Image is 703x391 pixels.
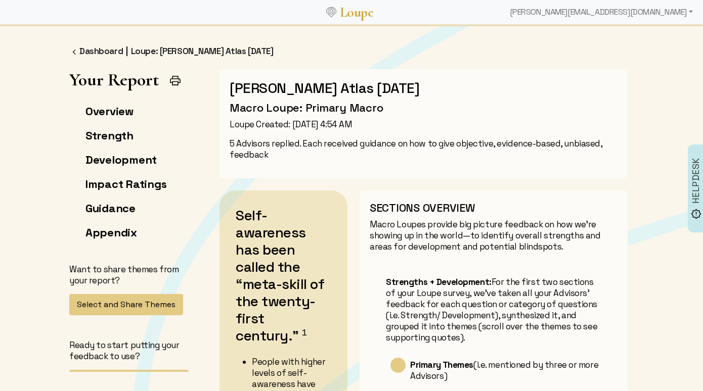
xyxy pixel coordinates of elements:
[370,219,618,252] p: Macro Loupes provide big picture feedback on how we’re showing up in the world—to identify overal...
[85,128,134,142] a: Strength
[302,328,307,338] sup: 1
[336,3,377,22] a: Loupe
[370,201,618,215] h3: SECTIONS OVERVIEW
[386,276,601,343] p: For the first two sections of your Loupe survey, we’ve taken all your Advisors’ feedback for each...
[131,45,274,57] a: Loupe: [PERSON_NAME] Atlas [DATE]
[326,7,336,17] img: Loupe Logo
[126,45,128,57] span: |
[85,225,137,239] a: Appendix
[230,101,618,115] h3: Macro Loupe: Primary Macro
[691,209,701,219] img: brightness_alert_FILL0_wght500_GRAD0_ops.svg
[69,294,183,315] button: Select and Share Themes
[79,45,123,57] a: Dashboard
[69,47,79,57] img: FFFF
[69,69,159,90] h1: Your Report
[85,201,136,215] a: Guidance
[169,74,182,87] img: Print Icon
[230,79,618,96] h2: [PERSON_NAME] Atlas [DATE]
[85,153,157,167] a: Development
[386,276,492,287] b: Strengths + Development:
[410,359,473,370] b: Primary Themes
[69,69,189,372] app-left-page-nav: Your Report
[236,207,331,352] h2: Self-awareness has been called the “meta-skill of the twenty-first century.”
[85,177,166,191] a: Impact Ratings
[506,2,697,22] div: [PERSON_NAME][EMAIL_ADDRESS][DOMAIN_NAME]
[230,119,618,130] p: Loupe Created: [DATE] 4:54 AM
[69,339,189,362] p: Ready to start putting your feedback to use?
[410,359,601,381] p: (i.e. mentioned by three or more Advisors)
[165,70,186,91] button: Print Report
[69,264,189,286] p: Want to share themes from your report?
[85,104,134,118] a: Overview
[230,138,618,160] p: 5 Advisors replied. Each received guidance on how to give objective, evidence-based, unbiased, fe...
